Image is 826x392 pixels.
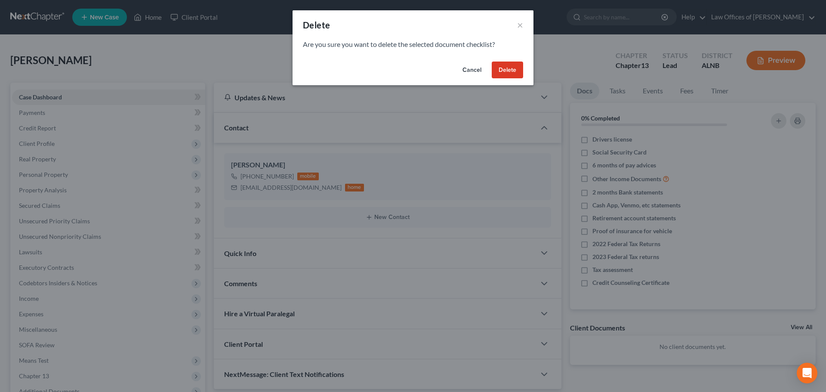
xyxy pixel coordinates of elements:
[456,62,488,79] button: Cancel
[303,40,523,49] p: Are you sure you want to delete the selected document checklist?
[492,62,523,79] button: Delete
[797,363,817,383] div: Open Intercom Messenger
[303,19,330,31] div: Delete
[517,20,523,30] button: ×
